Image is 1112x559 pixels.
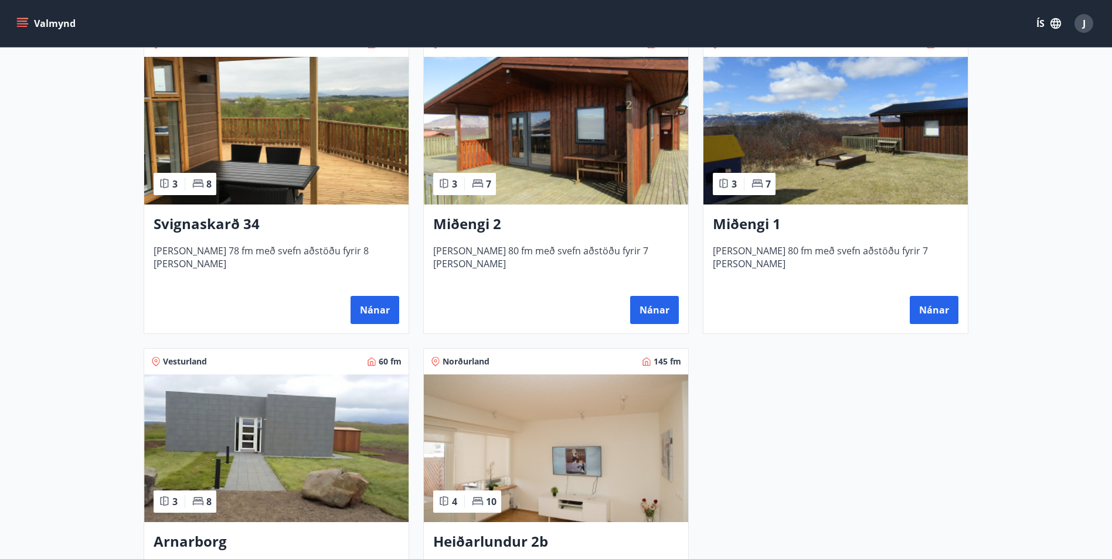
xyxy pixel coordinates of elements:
[144,374,409,522] img: Paella dish
[172,178,178,190] span: 3
[433,531,679,553] h3: Heiðarlundur 2b
[144,57,409,204] img: Paella dish
[154,244,399,283] span: [PERSON_NAME] 78 fm með svefn aðstöðu fyrir 8 [PERSON_NAME]
[379,356,402,367] span: 60 fm
[910,296,958,324] button: Nánar
[14,13,80,34] button: menu
[713,214,958,235] h3: Miðengi 1
[766,178,771,190] span: 7
[630,296,679,324] button: Nánar
[424,57,688,204] img: Paella dish
[1070,9,1098,38] button: J
[654,356,681,367] span: 145 fm
[206,495,212,508] span: 8
[443,356,489,367] span: Norðurland
[154,214,399,235] h3: Svignaskarð 34
[452,495,457,508] span: 4
[424,374,688,522] img: Paella dish
[154,531,399,553] h3: Arnarborg
[1030,13,1067,34] button: ÍS
[732,178,737,190] span: 3
[433,214,679,235] h3: Miðengi 2
[351,296,399,324] button: Nánar
[163,356,207,367] span: Vesturland
[713,244,958,283] span: [PERSON_NAME] 80 fm með svefn aðstöðu fyrir 7 [PERSON_NAME]
[486,495,497,508] span: 10
[172,495,178,508] span: 3
[206,178,212,190] span: 8
[703,57,968,204] img: Paella dish
[433,244,679,283] span: [PERSON_NAME] 80 fm með svefn aðstöðu fyrir 7 [PERSON_NAME]
[486,178,491,190] span: 7
[452,178,457,190] span: 3
[1083,17,1086,30] span: J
